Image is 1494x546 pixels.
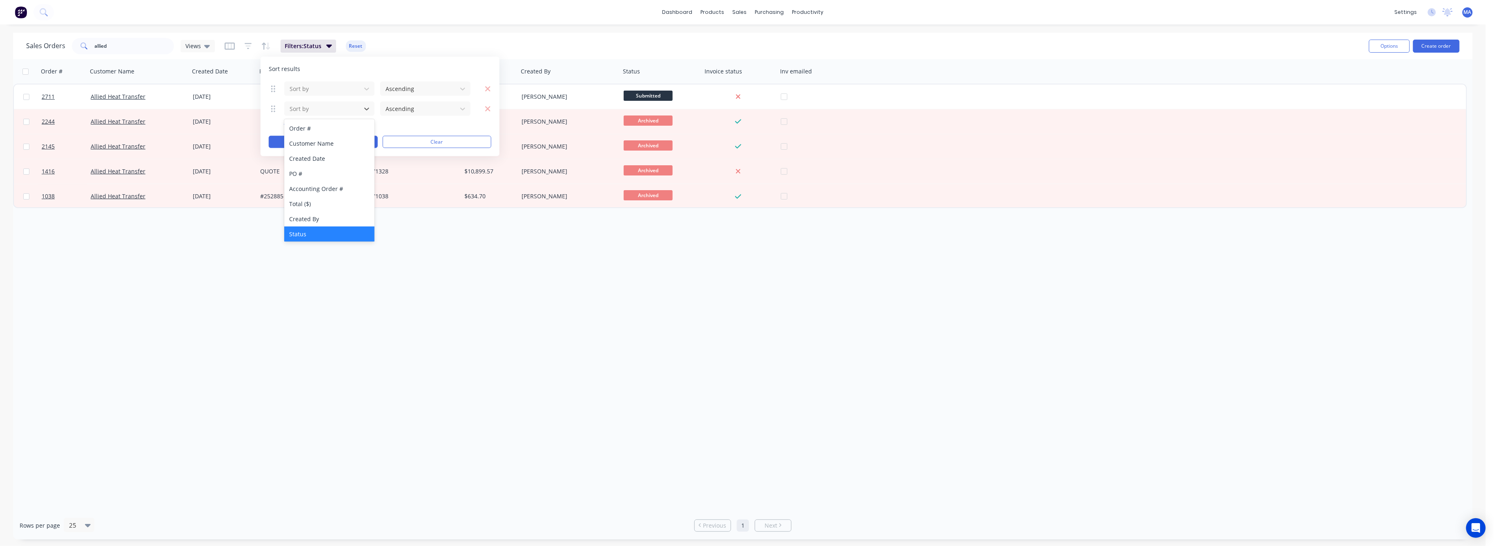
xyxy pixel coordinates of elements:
button: Apply [269,136,378,148]
div: Status [284,226,375,242]
button: Create order [1413,40,1460,53]
button: Filters:Status [281,40,336,53]
div: #252885 [260,192,351,200]
span: Archived [624,190,673,200]
div: sales [729,6,751,18]
div: purchasing [751,6,788,18]
a: Allied Heat Transfer [91,142,145,150]
div: [PERSON_NAME] [522,93,612,101]
div: [DATE] [193,167,254,175]
span: Archived [624,140,673,151]
span: Archived [624,115,673,126]
div: PO # [259,67,272,75]
img: Factory [15,6,27,18]
div: [PERSON_NAME] [522,118,612,126]
div: Customer Name [284,136,375,151]
div: QUOTE [260,167,351,175]
h1: Sales Orders [26,42,65,50]
div: products [697,6,729,18]
div: Created Date [284,151,375,166]
a: Page 1 is your current page [737,519,749,532]
button: add [284,121,375,128]
a: Allied Heat Transfer [91,118,145,125]
span: Previous [703,522,727,530]
div: Order # [41,67,62,75]
button: Reset [346,40,366,52]
span: MA [1464,9,1472,16]
div: 00071328 [362,167,453,175]
div: productivity [788,6,828,18]
span: Next [765,522,777,530]
a: 2244 [42,109,91,134]
span: 2244 [42,118,55,126]
button: Clear [382,136,491,148]
ul: Pagination [691,519,795,532]
div: $10,899.57 [464,167,513,175]
a: 1416 [42,159,91,184]
span: Submitted [624,91,673,101]
span: Archived [624,165,673,175]
div: Total ($) [284,196,375,211]
a: dashboard [658,6,697,18]
div: Created Date [192,67,228,75]
div: Accounting Order # [284,181,375,196]
div: Order # [284,121,375,136]
a: 2711 [42,84,91,109]
div: [PERSON_NAME] [522,167,612,175]
a: 1038 [42,184,91,209]
div: Invoice status [705,67,742,75]
span: 1038 [42,192,55,200]
div: Created By [284,211,375,226]
div: [DATE] [193,118,254,126]
a: Allied Heat Transfer [91,192,145,200]
div: 00071038 [362,192,453,200]
span: Filters: Status [285,42,321,50]
div: Open Intercom Messenger [1466,518,1486,538]
button: Options [1369,40,1410,53]
div: [DATE] [193,142,254,151]
a: Allied Heat Transfer [91,93,145,100]
span: Sort results [269,65,300,73]
span: 2711 [42,93,55,101]
div: Created By [521,67,551,75]
a: Next page [755,522,791,530]
div: Status [623,67,640,75]
div: [PERSON_NAME] [522,192,612,200]
a: Previous page [695,522,731,530]
a: 2145 [42,134,91,159]
div: Customer Name [90,67,134,75]
div: [DATE] [193,192,254,200]
div: [DATE] [193,93,254,101]
span: 1416 [42,167,55,175]
input: Search... [95,38,174,54]
div: settings [1391,6,1421,18]
span: Views [185,42,201,50]
span: 2145 [42,142,55,151]
div: $634.70 [464,192,513,200]
div: PO # [284,166,375,181]
a: Allied Heat Transfer [91,167,145,175]
div: [PERSON_NAME] [522,142,612,151]
span: Rows per page [20,522,60,530]
div: Inv emailed [780,67,812,75]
